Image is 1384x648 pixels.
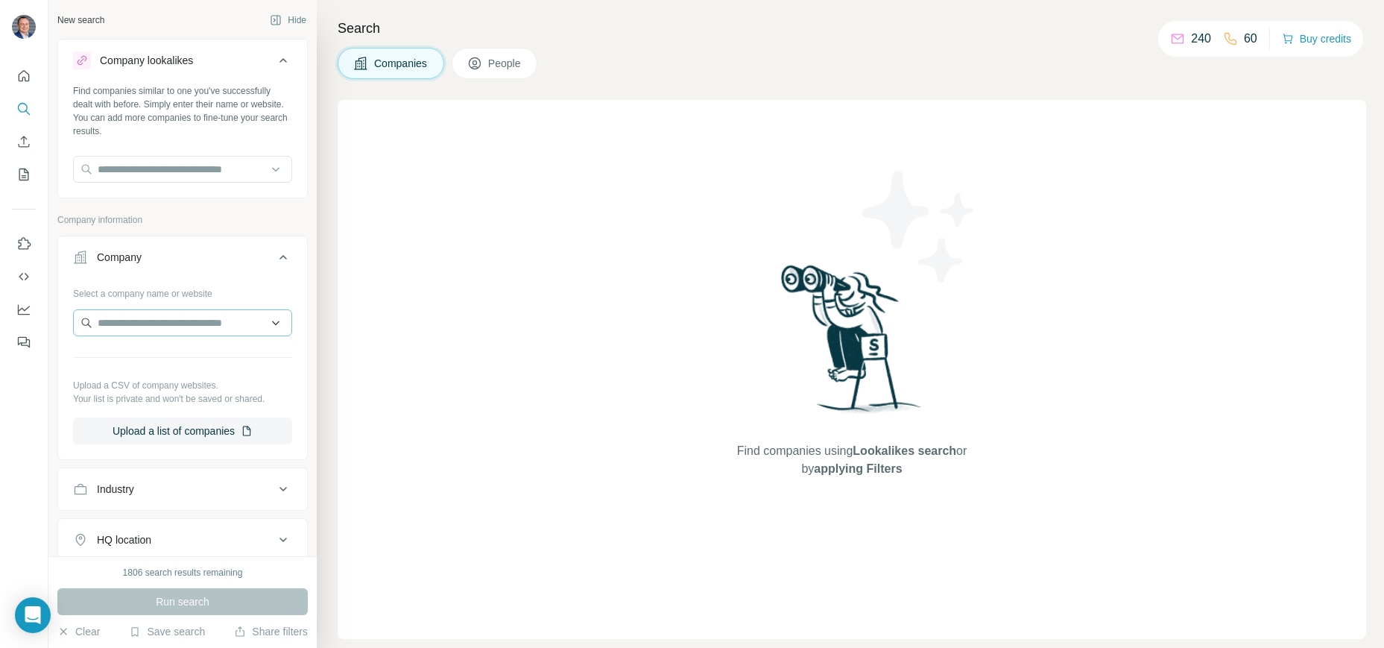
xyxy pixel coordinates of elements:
[97,250,142,265] div: Company
[12,63,36,89] button: Quick start
[97,482,134,497] div: Industry
[234,624,308,639] button: Share filters
[733,442,971,478] span: Find companies using or by
[12,128,36,155] button: Enrich CSV
[57,624,100,639] button: Clear
[12,329,36,356] button: Feedback
[1244,30,1257,48] p: 60
[58,239,307,281] button: Company
[814,462,902,475] span: applying Filters
[73,418,292,444] button: Upload a list of companies
[338,18,1366,39] h4: Search
[1282,28,1351,49] button: Buy credits
[97,532,151,547] div: HQ location
[12,263,36,290] button: Use Surfe API
[12,296,36,323] button: Dashboard
[58,471,307,507] button: Industry
[12,161,36,188] button: My lists
[12,95,36,122] button: Search
[12,15,36,39] img: Avatar
[58,522,307,558] button: HQ location
[100,53,193,68] div: Company lookalikes
[1191,30,1211,48] p: 240
[852,160,986,294] img: Surfe Illustration - Stars
[73,392,292,406] p: Your list is private and won't be saved or shared.
[15,597,51,633] div: Open Intercom Messenger
[259,9,317,31] button: Hide
[129,624,205,639] button: Save search
[774,261,929,427] img: Surfe Illustration - Woman searching with binoculars
[58,43,307,84] button: Company lookalikes
[12,230,36,257] button: Use Surfe on LinkedIn
[57,13,104,27] div: New search
[123,566,243,579] div: 1806 search results remaining
[73,379,292,392] p: Upload a CSV of company websites.
[57,213,308,227] p: Company information
[73,281,292,301] div: Select a company name or website
[374,56,429,71] span: Companies
[73,84,292,138] div: Find companies similar to one you've successfully dealt with before. Simply enter their name or w...
[488,56,522,71] span: People
[853,444,956,457] span: Lookalikes search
